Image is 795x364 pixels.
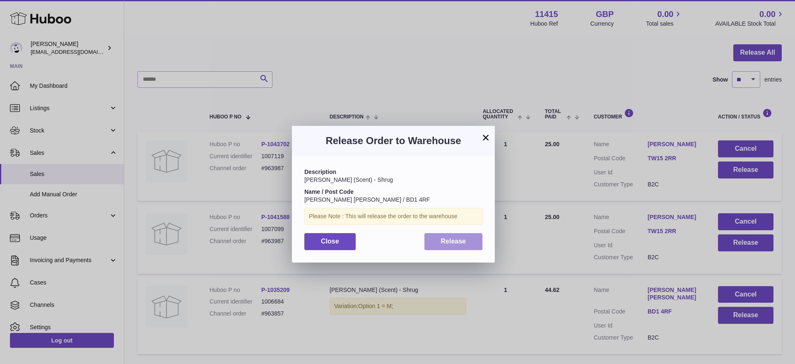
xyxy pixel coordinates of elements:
span: [PERSON_NAME] (Scent) - Shrug [304,176,393,183]
span: [PERSON_NAME] [PERSON_NAME] / BD1 4RF [304,196,430,203]
button: Release [424,233,483,250]
div: Please Note : This will release the order to the warehouse [304,208,482,225]
strong: Description [304,169,336,175]
span: Close [321,238,339,245]
button: Close [304,233,356,250]
span: Release [441,238,466,245]
strong: Name / Post Code [304,188,354,195]
h3: Release Order to Warehouse [304,134,482,147]
button: × [481,133,491,142]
